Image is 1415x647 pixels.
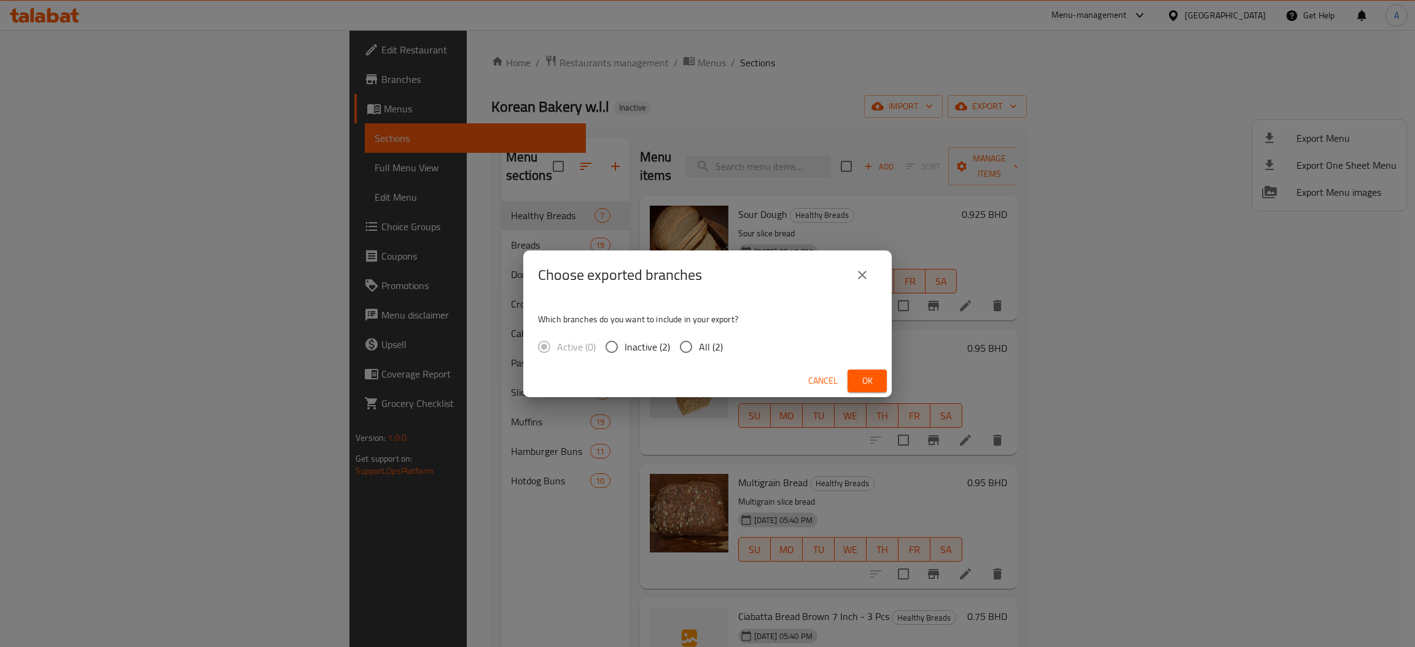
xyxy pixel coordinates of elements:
[625,339,670,354] span: Inactive (2)
[848,370,887,392] button: Ok
[803,370,843,392] button: Cancel
[808,373,838,389] span: Cancel
[699,339,723,354] span: All (2)
[848,260,877,290] button: close
[538,265,702,285] h2: Choose exported branches
[857,373,877,389] span: Ok
[538,313,877,325] p: Which branches do you want to include in your export?
[557,339,596,354] span: Active (0)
